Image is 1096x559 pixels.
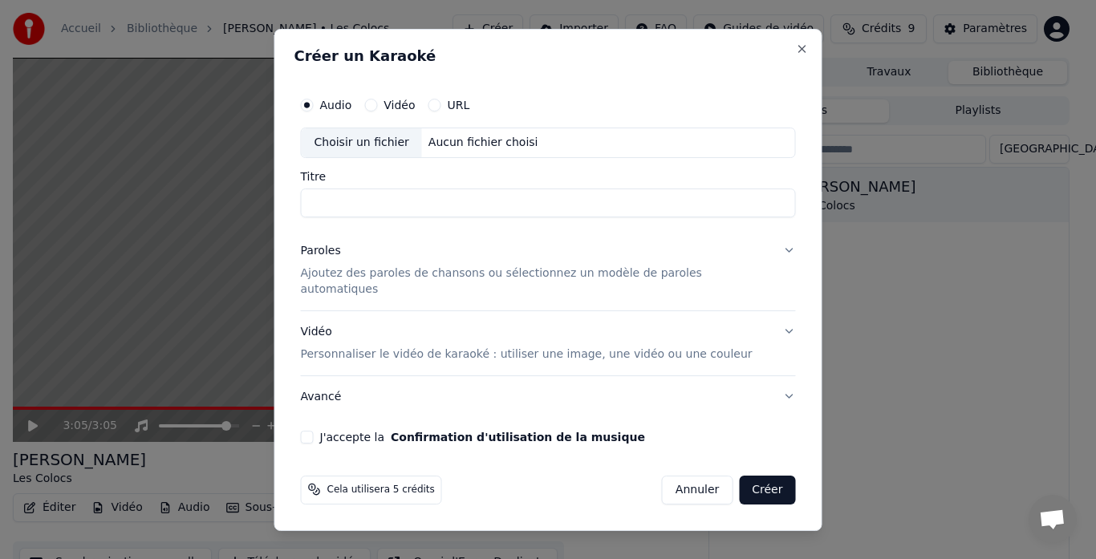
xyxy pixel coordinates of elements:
[320,99,352,111] label: Audio
[327,483,435,496] span: Cela utilisera 5 crédits
[320,431,645,442] label: J'accepte la
[301,346,753,362] p: Personnaliser le vidéo de karaoké : utiliser une image, une vidéo ou une couleur
[302,128,422,157] div: Choisir un fichier
[448,99,470,111] label: URL
[384,99,415,111] label: Vidéo
[294,49,802,63] h2: Créer un Karaoké
[301,323,753,362] div: Vidéo
[391,431,645,442] button: J'accepte la
[301,375,796,417] button: Avancé
[739,475,795,504] button: Créer
[301,243,341,259] div: Paroles
[301,265,770,298] p: Ajoutez des paroles de chansons ou sélectionnez un modèle de paroles automatiques
[422,135,545,151] div: Aucun fichier choisi
[301,230,796,310] button: ParolesAjoutez des paroles de chansons ou sélectionnez un modèle de paroles automatiques
[662,475,733,504] button: Annuler
[301,310,796,375] button: VidéoPersonnaliser le vidéo de karaoké : utiliser une image, une vidéo ou une couleur
[301,171,796,182] label: Titre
